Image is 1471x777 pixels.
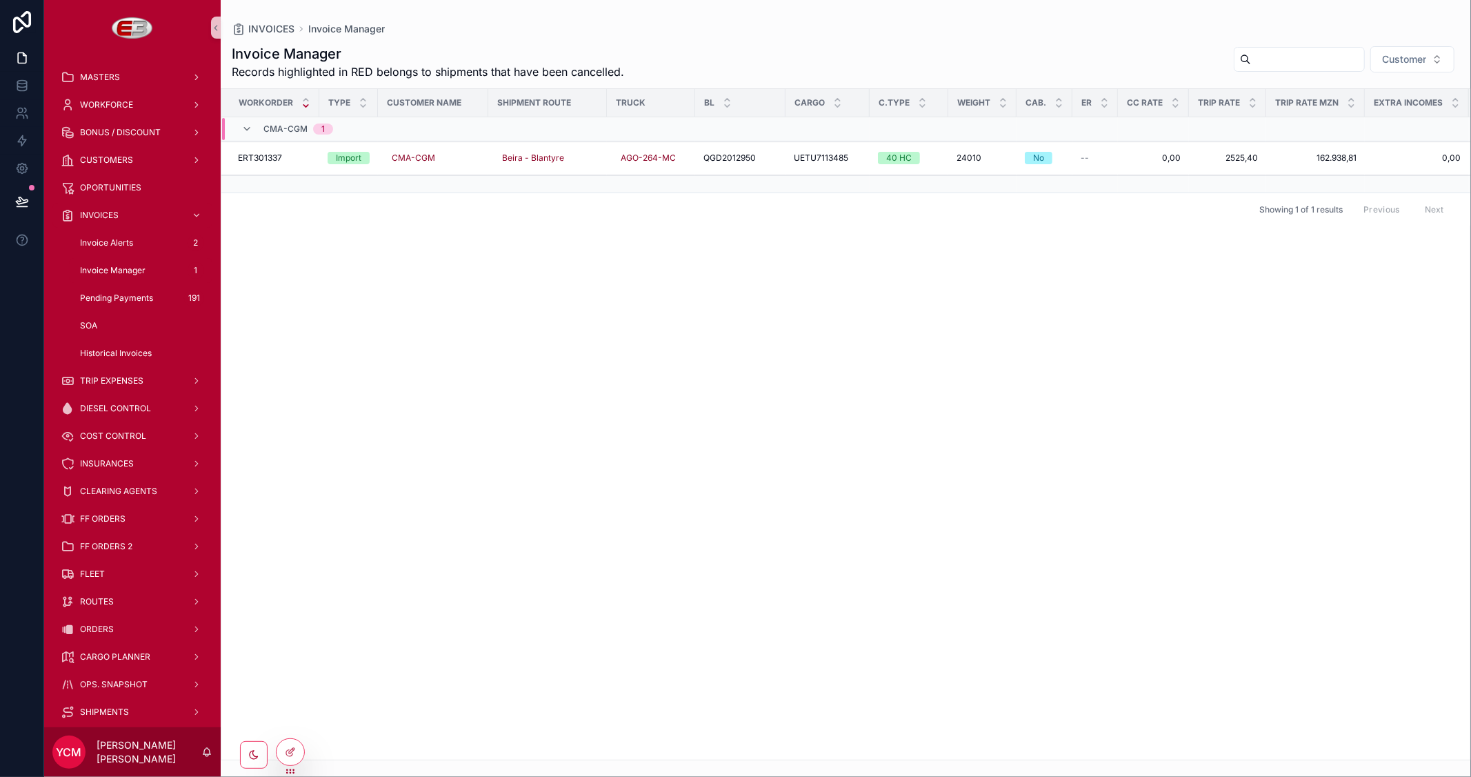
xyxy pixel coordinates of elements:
a: AGO-264-MC [615,150,681,166]
span: ERT301337 [238,153,282,164]
a: DIESEL CONTROL [52,396,212,421]
a: -- [1081,153,1110,164]
a: 2525,40 [1197,153,1258,164]
a: 24010 [957,153,1008,164]
a: Pending Payments191 [69,286,212,311]
span: Invoice Manager [80,265,146,276]
span: Cargo [794,97,825,108]
p: [PERSON_NAME] [PERSON_NAME] [97,738,201,766]
span: Invoice Manager [308,22,385,36]
span: Showing 1 of 1 results [1259,204,1343,215]
span: Records highlighted in RED belongs to shipments that have been cancelled. [232,63,624,80]
span: QGD2012950 [703,153,756,164]
div: scrollable content [44,55,221,727]
span: Cab. [1025,97,1046,108]
span: OPS. SNAPSHOT [80,679,148,690]
a: 40 HC [878,152,940,164]
span: SHIPMENTS [80,707,129,718]
a: SOA [69,313,212,338]
a: Invoice Manager1 [69,258,212,283]
div: 40 HC [886,152,912,164]
a: 0,00 [1126,153,1181,164]
span: INVOICES [80,210,119,221]
a: INVOICES [52,203,212,228]
span: AGO-264-MC [621,153,676,164]
div: 1 [188,262,204,279]
a: SHIPMENTS [52,700,212,725]
a: OPORTUNITIES [52,175,212,200]
span: Invoice Alerts [80,237,133,248]
div: 2 [188,235,204,251]
span: DIESEL CONTROL [80,403,151,414]
h1: Invoice Manager [232,44,624,63]
span: CMA-CGM [392,153,435,164]
span: FLEET [80,569,105,580]
a: OPS. SNAPSHOT [52,672,212,697]
img: App logo [112,17,154,39]
span: SOA [80,320,97,331]
span: YCM [57,744,82,760]
a: CUSTOMERS [52,148,212,173]
span: Weight [957,97,990,108]
a: CMA-CGM [386,147,480,169]
span: OPORTUNITIES [80,182,141,193]
a: TRIP EXPENSES [52,368,212,393]
a: CARGO PLANNER [52,645,212,669]
span: MASTERS [80,72,120,83]
span: CMA-CGM [263,124,308,135]
span: TRIP EXPENSES [80,375,143,386]
span: Trip Rate MZN [1275,97,1339,108]
span: Pending Payments [80,293,153,304]
div: No [1033,152,1044,164]
a: ERT301337 [238,153,311,164]
span: BONUS / DISCOUNT [80,127,161,138]
a: FF ORDERS 2 [52,534,212,559]
a: Import [328,152,370,164]
span: 24010 [957,153,981,164]
a: Invoice Alerts2 [69,230,212,255]
span: UETU7113485 [794,153,848,164]
span: COST CONTROL [80,431,146,442]
span: C.Type [879,97,910,108]
a: COST CONTROL [52,424,212,449]
div: 1 [321,124,325,135]
span: ER [1081,97,1092,108]
a: FF ORDERS [52,506,212,531]
div: 191 [184,290,204,306]
span: CUSTOMERS [80,155,133,166]
a: Historical Invoices [69,341,212,366]
a: 162.938,81 [1274,153,1357,164]
a: CMA-CGM [386,150,441,166]
span: -- [1081,153,1089,164]
span: ORDERS [80,624,114,635]
div: Import [336,152,361,164]
span: CLEARING AGENTS [80,486,157,497]
span: Customer [1382,52,1426,66]
a: 0,00 [1373,153,1461,164]
span: Extra Incomes [1374,97,1443,108]
a: ROUTES [52,589,212,614]
span: BL [704,97,714,108]
span: CC Rate [1127,97,1163,108]
a: Beira - Blantyre [497,147,599,169]
span: Shipment Route [497,97,571,108]
span: Historical Invoices [80,348,152,359]
a: INVOICES [232,22,294,36]
a: UETU7113485 [794,153,861,164]
a: QGD2012950 [703,153,777,164]
span: Customer Name [387,97,461,108]
a: WORKFORCE [52,92,212,117]
a: ORDERS [52,617,212,642]
span: INVOICES [248,22,294,36]
a: INSURANCES [52,451,212,476]
span: FF ORDERS 2 [80,541,132,552]
span: Workorder [239,97,293,108]
a: FLEET [52,562,212,587]
button: Select Button [1370,46,1454,72]
span: ROUTES [80,596,114,607]
span: Type [328,97,350,108]
span: Beira - Blantyre [502,153,564,164]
